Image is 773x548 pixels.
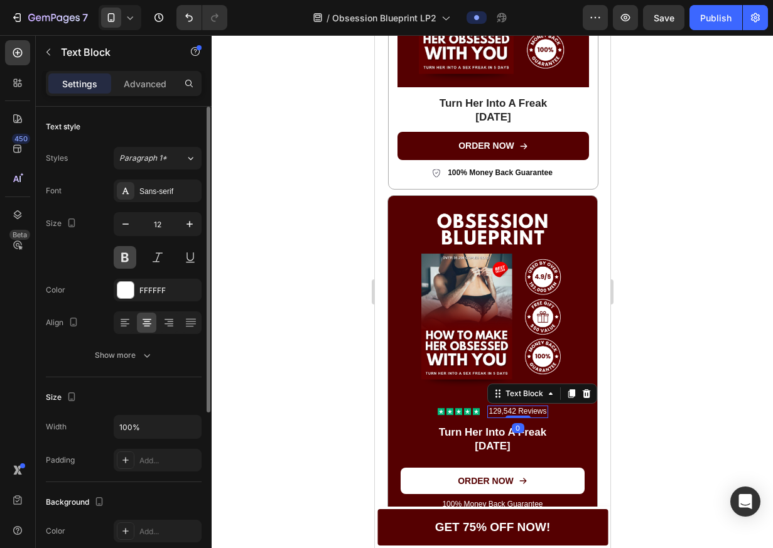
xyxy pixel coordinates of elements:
[139,186,198,197] div: Sans-serif
[654,13,674,23] span: Save
[139,455,198,466] div: Add...
[95,349,153,362] div: Show more
[46,314,81,331] div: Align
[139,285,198,296] div: FFFFFF
[119,153,167,164] span: Paragraph 1*
[46,494,107,511] div: Background
[327,11,330,24] span: /
[46,421,67,432] div: Width
[114,416,201,438] input: Auto
[46,284,65,296] div: Color
[176,5,227,30] div: Undo/Redo
[62,77,97,90] p: Settings
[46,525,65,537] div: Color
[139,526,198,537] div: Add...
[46,215,79,232] div: Size
[46,389,79,406] div: Size
[46,344,202,367] button: Show more
[9,230,30,240] div: Beta
[61,45,168,60] p: Text Block
[730,486,760,517] div: Open Intercom Messenger
[46,121,80,132] div: Text style
[46,454,75,466] div: Padding
[82,10,88,25] p: 7
[643,5,684,30] button: Save
[46,153,68,164] div: Styles
[114,147,202,169] button: Paragraph 1*
[375,35,610,548] iframe: Design area
[46,185,62,196] div: Font
[700,11,732,24] div: Publish
[124,77,166,90] p: Advanced
[12,134,30,144] div: 450
[332,11,436,24] span: Obsession Blueprint LP2
[689,5,742,30] button: Publish
[5,5,94,30] button: 7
